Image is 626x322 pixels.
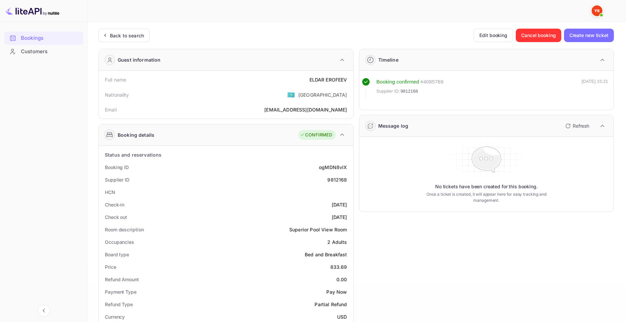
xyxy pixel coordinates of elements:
[336,276,347,283] div: 0.00
[418,191,555,203] p: Once a ticket is created, it will appear here for easy tracking and management.
[298,91,347,98] div: [GEOGRAPHIC_DATA]
[105,201,124,208] div: Check-in
[377,88,400,95] span: Supplier ID:
[474,29,513,42] button: Edit booking
[118,131,154,138] div: Booking details
[327,238,347,246] div: 2 Adults
[105,106,117,113] div: Email
[264,106,347,113] div: [EMAIL_ADDRESS][DOMAIN_NAME]
[377,78,419,86] div: Booking confirmed
[105,151,161,158] div: Status and reservations
[21,48,80,56] div: Customers
[592,5,602,16] img: Yandex Support
[38,304,50,317] button: Collapse navigation
[105,176,129,183] div: Supplier ID
[4,45,83,58] a: Customers
[5,5,59,16] img: LiteAPI logo
[105,276,139,283] div: Refund Amount
[105,263,116,270] div: Price
[105,91,129,98] div: Nationality
[315,301,347,308] div: Partial Refund
[516,29,561,42] button: Cancel booking
[332,201,347,208] div: [DATE]
[4,32,83,44] a: Bookings
[105,238,134,246] div: Occupancies
[4,32,83,45] div: Bookings
[105,214,127,221] div: Check out
[582,78,608,98] div: [DATE] 15:21
[289,226,347,233] div: Superior Pool View Room
[21,34,80,42] div: Bookings
[378,122,409,129] div: Message log
[105,301,133,308] div: Refund Type
[105,164,129,171] div: Booking ID
[105,226,144,233] div: Room description
[309,76,347,83] div: ELDAR EROFEEV
[573,122,589,129] p: Refresh
[326,288,347,295] div: Pay Now
[300,132,332,138] div: CONFIRMED
[420,78,443,86] div: # 4085769
[327,176,347,183] div: 9812168
[561,121,592,131] button: Refresh
[305,251,347,258] div: Bed and Breakfast
[332,214,347,221] div: [DATE]
[400,88,418,95] span: 9812168
[287,89,295,101] span: United States
[105,76,126,83] div: Full name
[105,251,129,258] div: Board type
[105,189,115,196] div: HCN
[337,313,347,320] div: USD
[435,183,538,190] p: No tickets have been created for this booking.
[105,288,137,295] div: Payment Type
[330,263,347,270] div: 833.69
[105,313,125,320] div: Currency
[319,164,347,171] div: ogMDN8vlX
[110,32,144,39] div: Back to search
[378,56,398,63] div: Timeline
[118,56,161,63] div: Guest information
[564,29,614,42] button: Create new ticket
